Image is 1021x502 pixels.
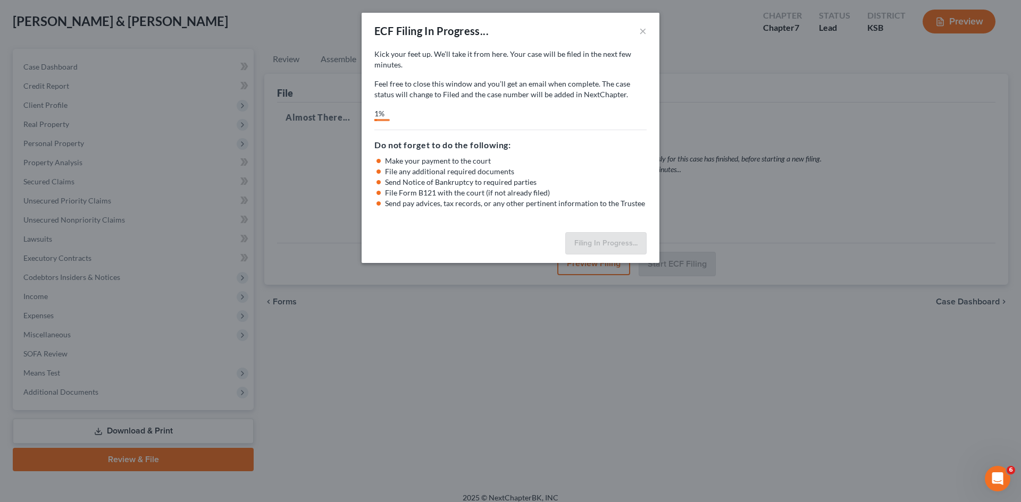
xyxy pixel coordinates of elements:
[1007,466,1015,474] span: 6
[639,24,647,37] button: ×
[374,79,647,100] p: Feel free to close this window and you’ll get an email when complete. The case status will change...
[385,198,647,209] li: Send pay advices, tax records, or any other pertinent information to the Trustee
[565,232,647,254] button: Filing In Progress...
[985,466,1010,491] iframe: Intercom live chat
[374,49,647,70] p: Kick your feet up. We’ll take it from here. Your case will be filed in the next few minutes.
[385,156,647,166] li: Make your payment to the court
[374,108,377,119] div: 1%
[385,166,647,177] li: File any additional required documents
[374,23,489,38] div: ECF Filing In Progress...
[374,139,647,151] h5: Do not forget to do the following:
[385,188,647,198] li: File Form B121 with the court (if not already filed)
[385,177,647,188] li: Send Notice of Bankruptcy to required parties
